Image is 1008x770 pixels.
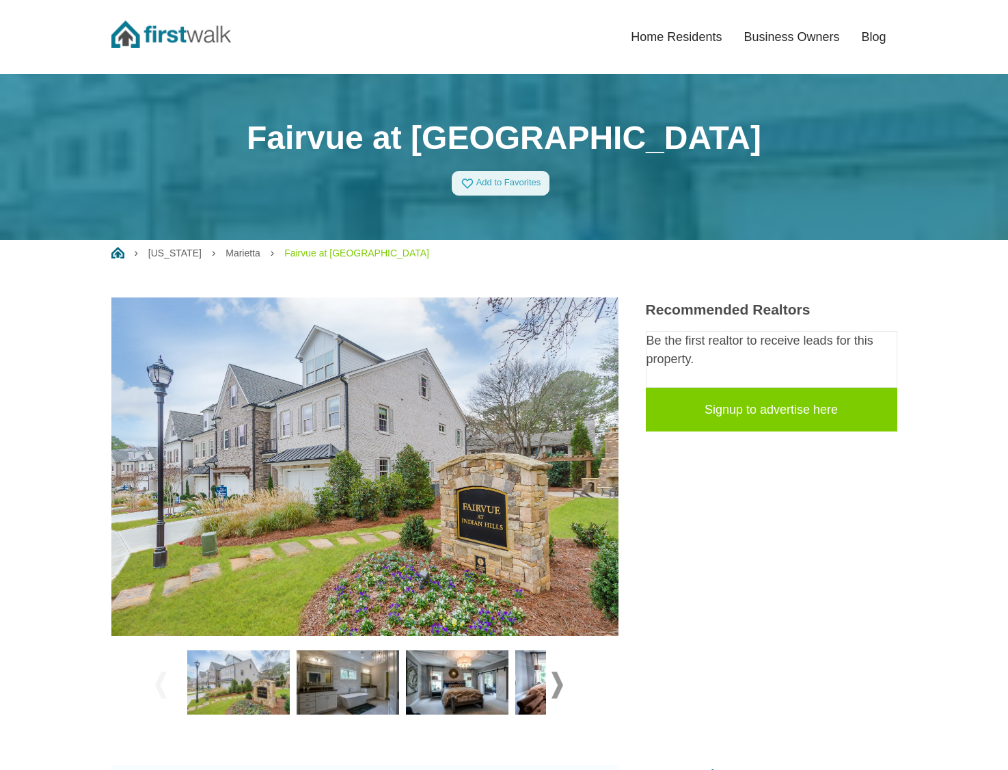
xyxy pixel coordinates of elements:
[646,301,897,318] h3: Recommended Realtors
[284,248,429,258] a: Fairvue at [GEOGRAPHIC_DATA]
[646,332,897,369] p: Be the first realtor to receive leads for this property.
[111,118,897,158] h1: Fairvue at [GEOGRAPHIC_DATA]
[226,248,260,258] a: Marietta
[111,21,231,48] img: FirstWalk
[620,22,733,52] a: Home Residents
[850,22,897,52] a: Blog
[733,22,850,52] a: Business Owners
[476,178,541,188] span: Add to Favorites
[148,248,202,258] a: [US_STATE]
[452,171,550,196] a: Add to Favorites
[646,388,897,432] a: Signup to advertise here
